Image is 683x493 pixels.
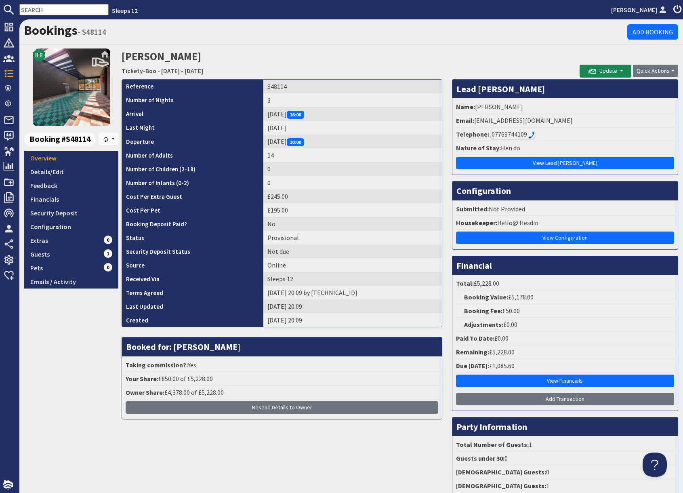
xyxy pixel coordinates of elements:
span: - [158,67,160,75]
a: Extras0 [24,234,118,247]
strong: Remaining: [456,348,489,356]
a: Guests1 [24,247,118,261]
td: £195.00 [263,203,442,217]
th: Status [122,231,263,244]
strong: Housekeeper: [456,219,497,227]
li: 0 [454,452,676,466]
button: Update [580,65,631,78]
li: £5,228.00 [454,277,676,291]
th: Reference [122,80,263,93]
strong: Total Number of Guests: [456,440,529,449]
th: Created [122,313,263,327]
th: Cost Per Extra Guest [122,190,263,203]
li: [EMAIL_ADDRESS][DOMAIN_NAME] [454,114,676,128]
a: Configuration [24,220,118,234]
li: £4,378.00 of £5,228.00 [124,386,440,400]
img: Tickety-Boo's icon [33,48,110,126]
h3: Party Information [452,417,678,436]
small: - S48114 [78,27,106,37]
li: Hen do [454,141,676,155]
strong: Your Share: [126,375,158,383]
a: Tickety-Boo's icon8.8 [33,48,110,126]
td: 0 [263,162,442,176]
th: Booking Deposit Paid? [122,217,263,231]
th: Number of Adults [122,148,263,162]
a: Security Deposit [24,206,118,220]
td: £245.00 [263,190,442,203]
td: Online [263,258,442,272]
td: Provisional [263,231,442,244]
th: Number of Infants (0-2) [122,176,263,190]
a: View Lead [PERSON_NAME] [456,157,674,169]
td: [DATE] 20:09 by [TECHNICAL_ID] [263,286,442,299]
span: 8.8 [35,50,43,60]
li: £50.00 [454,304,676,318]
li: £5,178.00 [454,291,676,304]
li: 1 [454,479,676,492]
strong: Booking Value: [464,293,508,301]
th: Arrival [122,107,263,121]
div: Call: 07769744109 [490,129,535,139]
h3: Booked for: [PERSON_NAME] [122,337,442,356]
h3: Financial [452,256,678,275]
li: Hello@ Hesdin [454,216,676,230]
td: [DATE] [263,107,442,121]
a: Overview [24,151,118,165]
li: £0.00 [454,332,676,346]
a: Add Transaction [456,393,674,405]
i: Agreements were checked at the time of signing booking terms:<br>- I AGREE to take out appropriat... [163,290,170,297]
a: [DATE] - [DATE] [161,67,203,75]
span: 10:00 [287,138,305,146]
strong: Due [DATE]: [456,362,489,370]
th: Number of Nights [122,93,263,107]
strong: [DEMOGRAPHIC_DATA] Guests: [456,482,546,490]
a: View Financials [456,375,674,387]
span: 0 [104,263,113,271]
img: hfpfyWBK5wQHBAGPgDf9c6qAYOxxMAAAAASUVORK5CYII= [528,131,535,139]
span: 1 [104,249,113,257]
strong: Submitted: [456,205,489,213]
a: View Configuration [456,232,674,244]
button: Quick Actions [633,65,678,77]
a: Feedback [24,179,118,192]
h2: [PERSON_NAME] [122,48,580,77]
td: S48114 [263,80,442,93]
a: Booking #S48114 [24,133,96,146]
strong: Taking commission?: [126,361,188,369]
td: Sleeps 12 [263,272,442,286]
td: No [263,217,442,231]
strong: Owner Share: [126,388,164,396]
th: Last Night [122,121,263,135]
td: [DATE] 20:09 [263,299,442,313]
li: 0 [454,466,676,479]
th: Security Deposit Status [122,244,263,258]
td: 0 [263,176,442,190]
th: Last Updated [122,299,263,313]
td: [DATE] 20:09 [263,313,442,327]
li: Yes [124,358,440,372]
strong: Email: [456,116,474,124]
span: 0 [104,236,113,244]
a: Financials [24,192,118,206]
th: Received Via [122,272,263,286]
strong: Name: [456,103,475,111]
strong: [DEMOGRAPHIC_DATA] Guests: [456,468,546,476]
li: £5,228.00 [454,346,676,359]
a: Bookings [24,22,78,38]
li: [PERSON_NAME] [454,100,676,114]
strong: Total: [456,279,474,287]
td: 14 [263,148,442,162]
li: £850.00 of £5,228.00 [124,372,440,386]
li: 1 [454,438,676,452]
th: Cost Per Pet [122,203,263,217]
strong: Paid To Date: [456,334,494,342]
a: Details/Edit [24,165,118,179]
th: Number of Children (2-18) [122,162,263,176]
strong: Guests under 30: [456,454,504,462]
strong: Adjustments: [464,320,503,329]
input: SEARCH [19,4,109,15]
span: 16:00 [287,111,305,119]
td: 3 [263,93,442,107]
span: Resend Details to Owner [252,404,312,411]
h3: Lead [PERSON_NAME] [452,80,678,98]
